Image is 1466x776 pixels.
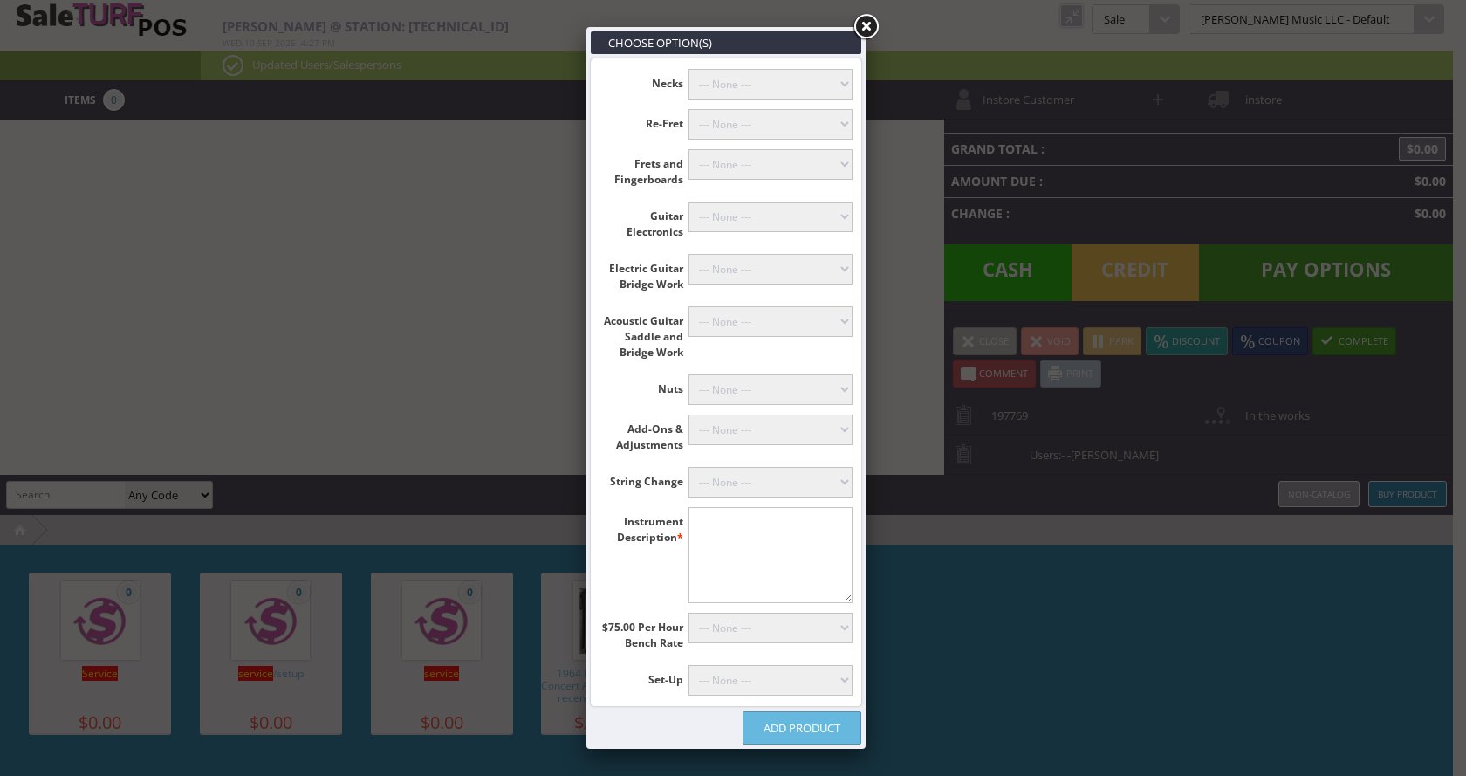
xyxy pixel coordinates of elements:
[599,613,688,651] label: $75.00 Per Hour Bench Rate
[591,31,861,54] h3: Choose Option(s)
[599,69,688,92] label: Necks
[743,711,861,745] a: Add Product
[599,467,688,490] label: String Change
[850,11,881,43] a: Close
[599,254,688,292] label: Electric Guitar Bridge Work
[599,149,688,188] label: Frets and Fingerboards
[599,415,688,453] label: Add-Ons & Adjustments
[599,306,688,361] label: Acoustic Guitar Saddle and Bridge Work
[599,374,688,397] label: Nuts
[599,665,688,688] label: Set-Up
[599,109,688,132] label: Re-Fret
[599,202,688,240] label: Guitar Electronics
[599,507,688,546] label: Instrument Description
